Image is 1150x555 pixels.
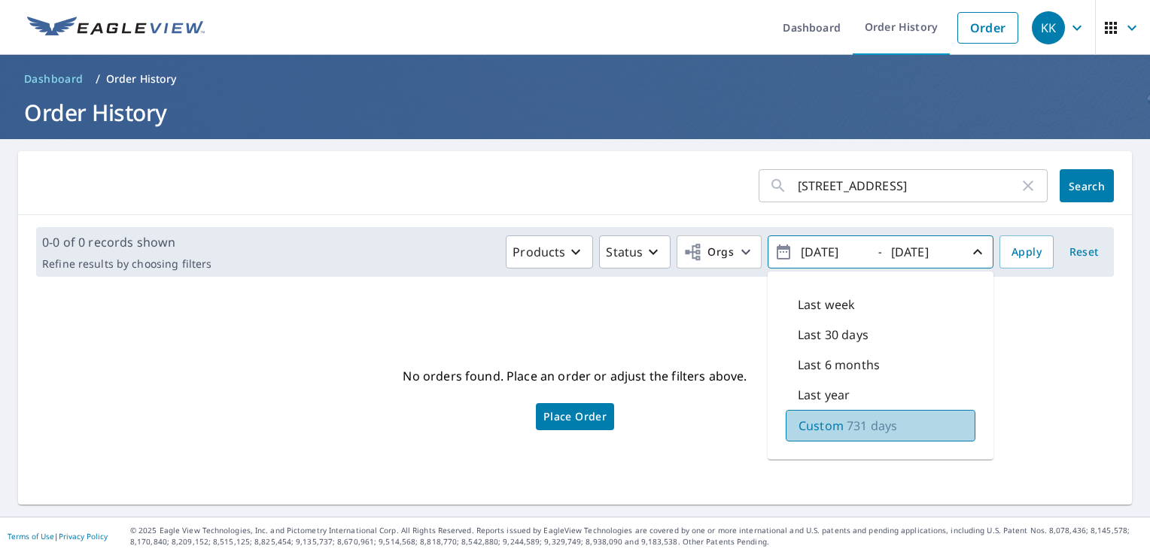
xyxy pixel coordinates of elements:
button: Orgs [677,235,762,268]
p: Products [513,243,565,261]
input: yyyy/mm/dd [796,240,870,264]
p: Last 6 months [798,356,880,374]
span: Apply [1012,243,1042,262]
input: Address, Report #, Claim ID, etc. [798,165,1019,207]
p: © 2025 Eagle View Technologies, Inc. and Pictometry International Corp. All Rights Reserved. Repo... [130,525,1142,547]
p: Refine results by choosing filters [42,257,211,271]
span: - [774,239,987,265]
button: Status [599,235,671,268]
a: Privacy Policy [59,531,108,541]
img: EV Logo [27,17,205,39]
p: 731 days [847,417,897,435]
div: Last 30 days [786,320,975,350]
a: Dashboard [18,67,90,91]
p: Order History [106,71,177,86]
p: Status [606,243,643,261]
h1: Order History [18,97,1132,128]
nav: breadcrumb [18,67,1132,91]
button: Products [506,235,593,268]
li: / [96,70,100,88]
a: Order [957,12,1018,44]
a: Place Order [536,403,614,430]
div: Last week [786,290,975,320]
p: Custom [799,417,844,435]
span: Dashboard [24,71,84,86]
p: Last year [798,386,850,404]
button: Reset [1060,235,1108,268]
button: Apply [999,235,1054,268]
button: Search [1060,169,1114,202]
div: KK [1032,11,1065,44]
span: Search [1072,179,1102,193]
input: yyyy/mm/dd [887,240,960,264]
button: - [768,235,993,268]
div: Custom731 days [786,410,975,441]
span: Place Order [543,413,607,420]
p: No orders found. Place an order or adjust the filters above. [403,364,747,388]
a: Terms of Use [8,531,54,541]
div: Last year [786,380,975,410]
p: | [8,532,108,541]
p: 0-0 of 0 records shown [42,233,211,251]
div: Last 6 months [786,350,975,380]
p: Last 30 days [798,326,869,344]
p: Last week [798,296,855,314]
span: Orgs [683,243,734,262]
span: Reset [1066,243,1102,262]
